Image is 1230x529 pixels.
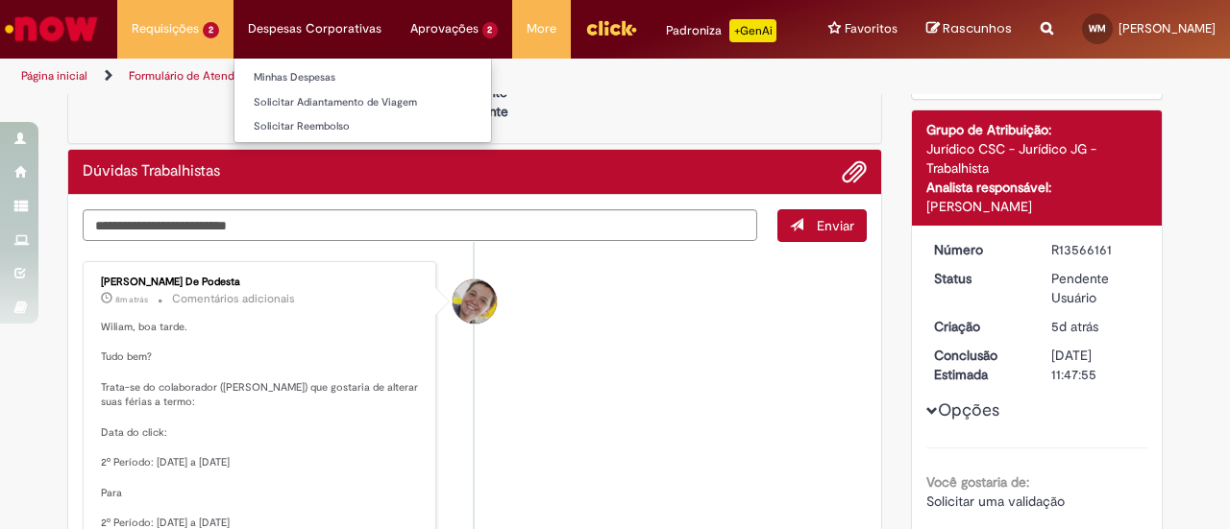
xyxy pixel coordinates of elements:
div: Grupo de Atribuição: [926,120,1148,139]
div: Pendente Usuário [1051,269,1141,307]
span: Enviar [817,217,854,234]
span: Requisições [132,19,199,38]
span: WM [1089,22,1106,35]
span: Despesas Corporativas [248,19,381,38]
div: 25/09/2025 11:30:22 [1051,317,1141,336]
b: Você gostaria de: [926,473,1029,491]
div: Raissa Alves De Podesta [453,279,497,324]
time: 25/09/2025 11:30:22 [1051,318,1098,335]
a: Solicitar Adiantamento de Viagem [234,92,491,113]
button: Adicionar anexos [842,159,867,184]
span: Favoritos [845,19,898,38]
a: Página inicial [21,68,87,84]
a: Formulário de Atendimento [129,68,271,84]
div: Jurídico CSC - Jurídico JG - Trabalhista [926,139,1148,178]
time: 29/09/2025 15:45:56 [115,294,148,305]
div: [PERSON_NAME] De Podesta [101,277,421,288]
span: More [527,19,556,38]
div: Padroniza [666,19,776,42]
div: [DATE] 11:47:55 [1051,346,1141,384]
span: Solicitar uma validação [926,493,1065,510]
img: click_logo_yellow_360x200.png [585,13,637,42]
button: Enviar [777,209,867,242]
dt: Criação [920,317,1038,336]
ul: Despesas Corporativas [234,58,492,143]
dt: Conclusão Estimada [920,346,1038,384]
small: Comentários adicionais [172,291,295,307]
div: R13566161 [1051,240,1141,259]
p: +GenAi [729,19,776,42]
span: [PERSON_NAME] [1119,20,1216,36]
textarea: Digite sua mensagem aqui... [83,209,757,241]
div: Analista responsável: [926,178,1148,197]
dt: Número [920,240,1038,259]
span: Aprovações [410,19,479,38]
div: [PERSON_NAME] [926,197,1148,216]
ul: Trilhas de página [14,59,805,94]
a: Solicitar Reembolso [234,116,491,137]
a: Minhas Despesas [234,67,491,88]
span: 2 [203,22,219,38]
span: 2 [482,22,499,38]
dt: Status [920,269,1038,288]
span: 5d atrás [1051,318,1098,335]
span: Rascunhos [943,19,1012,37]
h2: Dúvidas Trabalhistas Histórico de tíquete [83,163,220,180]
img: ServiceNow [2,10,101,48]
span: 8m atrás [115,294,148,305]
a: Rascunhos [926,20,1012,38]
